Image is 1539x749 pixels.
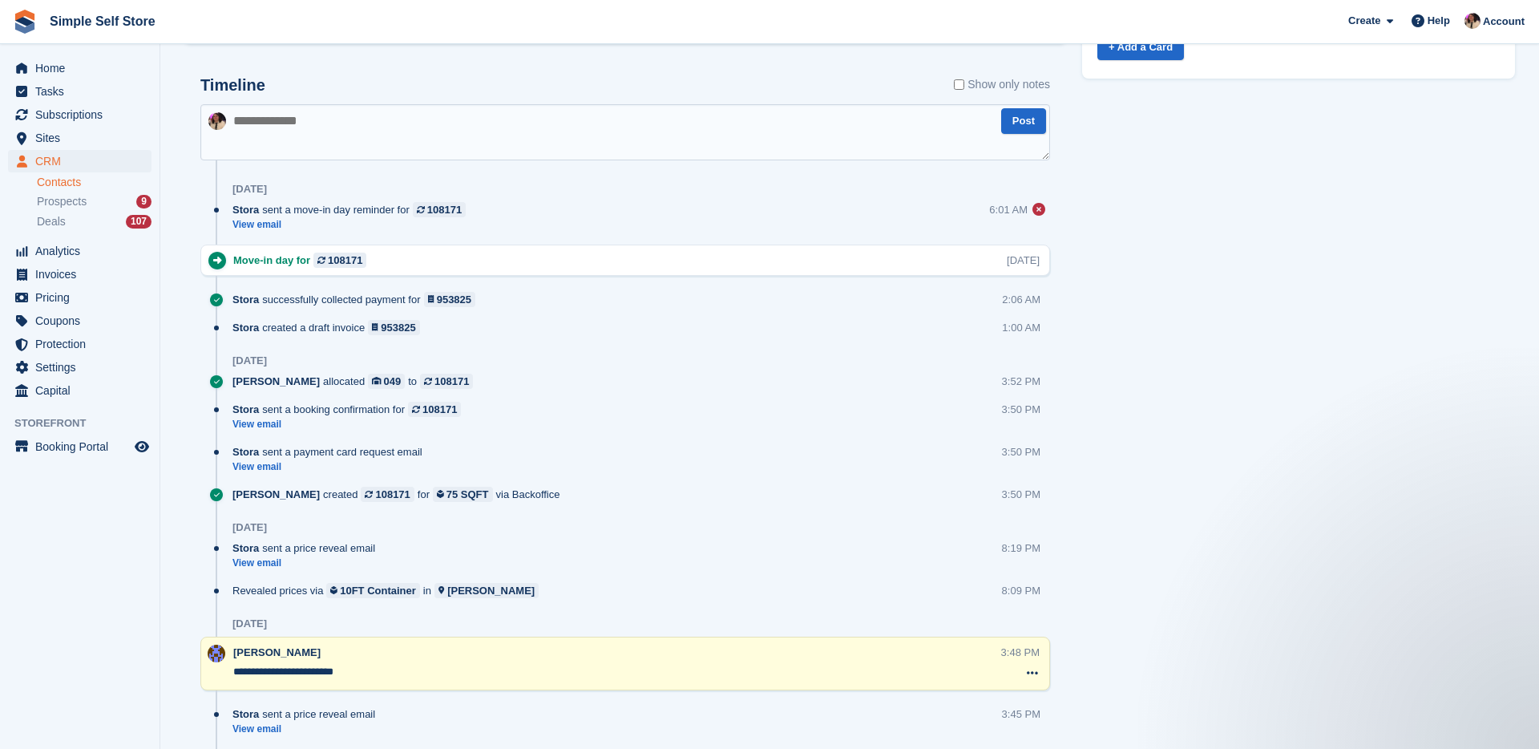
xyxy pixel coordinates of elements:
div: created for via Backoffice [232,487,568,502]
div: 3:50 PM [1002,402,1040,417]
img: Sharon Hughes [208,645,225,662]
div: 75 SQFT [446,487,489,502]
a: menu [8,150,151,172]
a: + Add a Card [1097,34,1184,61]
div: 8:09 PM [1002,583,1040,598]
div: 3:45 PM [1002,706,1040,722]
div: 2:06 AM [1002,292,1040,307]
a: 049 [368,374,405,389]
a: View email [232,218,474,232]
a: menu [8,379,151,402]
a: Simple Self Store [43,8,162,34]
div: 108171 [434,374,469,389]
a: 108171 [413,202,466,217]
span: [PERSON_NAME] [233,646,321,658]
img: Scott McCutcheon [208,112,226,130]
a: menu [8,103,151,126]
div: 049 [384,374,402,389]
div: 3:50 PM [1002,487,1040,502]
div: sent a booking confirmation for [232,402,469,417]
div: 108171 [422,402,457,417]
a: 10FT Container [326,583,419,598]
a: menu [8,263,151,285]
a: 108171 [408,402,461,417]
a: menu [8,127,151,149]
div: 3:50 PM [1002,444,1040,460]
div: 107 [126,215,151,229]
span: Capital [35,379,131,402]
span: [PERSON_NAME] [232,374,320,389]
a: 108171 [313,253,366,268]
a: View email [232,460,430,474]
span: CRM [35,150,131,172]
span: Booking Portal [35,435,131,458]
span: Coupons [35,310,131,332]
span: Prospects [37,194,87,209]
a: View email [232,418,469,431]
div: [DATE] [232,521,267,534]
a: Preview store [132,437,151,456]
div: 108171 [328,253,362,268]
a: menu [8,310,151,332]
div: allocated to [232,374,481,389]
span: Invoices [35,263,131,285]
div: sent a payment card request email [232,444,430,460]
a: menu [8,80,151,103]
a: View email [232,723,383,736]
a: 75 SQFT [433,487,493,502]
div: sent a move-in day reminder for [232,202,474,217]
div: [DATE] [232,183,267,196]
a: menu [8,435,151,458]
h2: Timeline [200,76,265,95]
div: successfully collected payment for [232,292,483,307]
div: sent a price reveal email [232,540,383,556]
label: Show only notes [954,76,1050,93]
div: 1:00 AM [1002,320,1040,335]
span: Stora [232,320,259,335]
a: 108171 [361,487,414,502]
div: Move-in day for [233,253,374,268]
div: 6:01 AM [989,202,1028,217]
a: Prospects 9 [37,193,151,210]
div: Revealed prices via in [232,583,547,598]
span: Create [1348,13,1380,29]
span: Home [35,57,131,79]
span: Stora [232,202,259,217]
div: 9 [136,195,151,209]
div: 3:48 PM [1001,645,1040,660]
span: Protection [35,333,131,355]
div: [DATE] [1007,253,1040,268]
div: 10FT Container [340,583,416,598]
div: sent a price reveal email [232,706,383,722]
div: [PERSON_NAME] [447,583,535,598]
span: Account [1483,14,1525,30]
a: 108171 [420,374,473,389]
a: menu [8,286,151,309]
span: Storefront [14,415,160,431]
span: Deals [37,214,66,229]
div: 8:19 PM [1002,540,1040,556]
span: Pricing [35,286,131,309]
div: 3:52 PM [1002,374,1040,389]
span: Analytics [35,240,131,262]
span: Stora [232,706,259,722]
a: menu [8,333,151,355]
div: 953825 [437,292,471,307]
span: Tasks [35,80,131,103]
a: [PERSON_NAME] [434,583,539,598]
a: Contacts [37,175,151,190]
span: Stora [232,292,259,307]
div: created a draft invoice [232,320,428,335]
span: [PERSON_NAME] [232,487,320,502]
span: Sites [35,127,131,149]
a: menu [8,240,151,262]
img: Scott McCutcheon [1464,13,1480,29]
div: [DATE] [232,617,267,630]
span: Stora [232,540,259,556]
a: View email [232,557,383,570]
span: Subscriptions [35,103,131,126]
a: Deals 107 [37,213,151,230]
a: 953825 [424,292,476,307]
a: menu [8,356,151,379]
span: Stora [232,444,259,460]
